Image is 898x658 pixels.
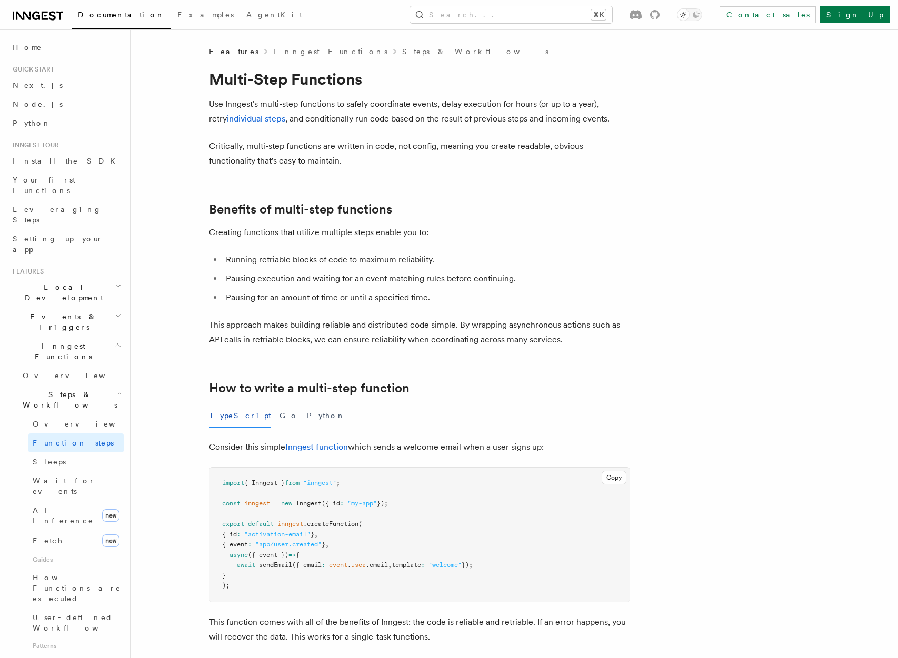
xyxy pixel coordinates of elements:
[171,3,240,28] a: Examples
[311,531,314,538] span: }
[677,8,702,21] button: Toggle dark mode
[33,573,121,603] span: How Functions are executed
[244,531,311,538] span: "activation-email"
[209,440,630,454] p: Consider this simple which sends a welcome email when a user signs up:
[18,389,117,410] span: Steps & Workflows
[13,157,122,165] span: Install the SDK
[13,235,103,254] span: Setting up your app
[8,114,124,133] a: Python
[33,506,94,525] span: AI Inference
[33,439,114,447] span: Function steps
[336,479,340,487] span: ;
[602,471,626,484] button: Copy
[28,530,124,551] a: Fetchnew
[240,3,308,28] a: AgentKit
[33,613,127,632] span: User-defined Workflows
[8,200,124,229] a: Leveraging Steps
[237,531,241,538] span: :
[28,568,124,608] a: How Functions are executed
[28,452,124,471] a: Sleeps
[314,531,318,538] span: ,
[347,561,351,569] span: .
[358,520,362,528] span: (
[273,46,387,57] a: Inngest Functions
[13,119,51,127] span: Python
[8,278,124,307] button: Local Development
[23,371,131,380] span: Overview
[720,6,816,23] a: Contact sales
[8,282,115,303] span: Local Development
[28,608,124,637] a: User-defined Workflows
[8,267,44,276] span: Features
[421,561,425,569] span: :
[222,572,226,579] span: }
[259,561,292,569] span: sendEmail
[8,341,114,362] span: Inngest Functions
[28,551,124,568] span: Guides
[351,561,366,569] span: user
[227,114,285,124] a: individual steps
[28,433,124,452] a: Function steps
[8,170,124,200] a: Your first Functions
[402,46,548,57] a: Steps & Workflows
[28,414,124,433] a: Overview
[222,541,248,548] span: { event
[33,536,63,545] span: Fetch
[303,479,336,487] span: "inngest"
[33,477,95,495] span: Wait for events
[303,520,358,528] span: .createFunction
[222,582,230,589] span: );
[223,271,630,286] li: Pausing execution and waiting for an event matching rules before continuing.
[255,541,322,548] span: "app/user.created"
[223,252,630,267] li: Running retriable blocks of code to maximum reliability.
[325,541,329,548] span: ,
[222,500,241,507] span: const
[28,501,124,530] a: AI Inferencenew
[209,69,630,88] h1: Multi-Step Functions
[8,95,124,114] a: Node.js
[280,404,298,428] button: Go
[102,509,119,522] span: new
[222,479,244,487] span: import
[13,176,75,195] span: Your first Functions
[388,561,392,569] span: ,
[244,500,270,507] span: inngest
[281,500,292,507] span: new
[340,500,344,507] span: :
[13,100,63,108] span: Node.js
[18,366,124,385] a: Overview
[296,551,300,559] span: {
[13,81,63,89] span: Next.js
[102,534,119,547] span: new
[209,202,392,217] a: Benefits of multi-step functions
[462,561,473,569] span: });
[246,11,302,19] span: AgentKit
[28,471,124,501] a: Wait for events
[347,500,377,507] span: "my-app"
[274,500,277,507] span: =
[8,229,124,259] a: Setting up your app
[33,420,141,428] span: Overview
[285,442,348,452] a: Inngest function
[322,561,325,569] span: :
[8,311,115,332] span: Events & Triggers
[8,337,124,366] button: Inngest Functions
[322,541,325,548] span: }
[223,290,630,305] li: Pausing for an amount of time or until a specified time.
[209,225,630,240] p: Creating functions that utilize multiple steps enable you to:
[277,520,303,528] span: inngest
[292,561,322,569] span: ({ email
[410,6,612,23] button: Search...⌘K
[222,531,237,538] span: { id
[591,9,606,20] kbd: ⌘K
[230,551,248,559] span: async
[296,500,322,507] span: Inngest
[78,11,165,19] span: Documentation
[8,151,124,170] a: Install the SDK
[329,561,347,569] span: event
[8,65,54,74] span: Quick start
[209,318,630,347] p: This approach makes building reliable and distributed code simple. By wrapping asynchronous actio...
[8,141,59,149] span: Inngest tour
[248,551,288,559] span: ({ event })
[248,520,274,528] span: default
